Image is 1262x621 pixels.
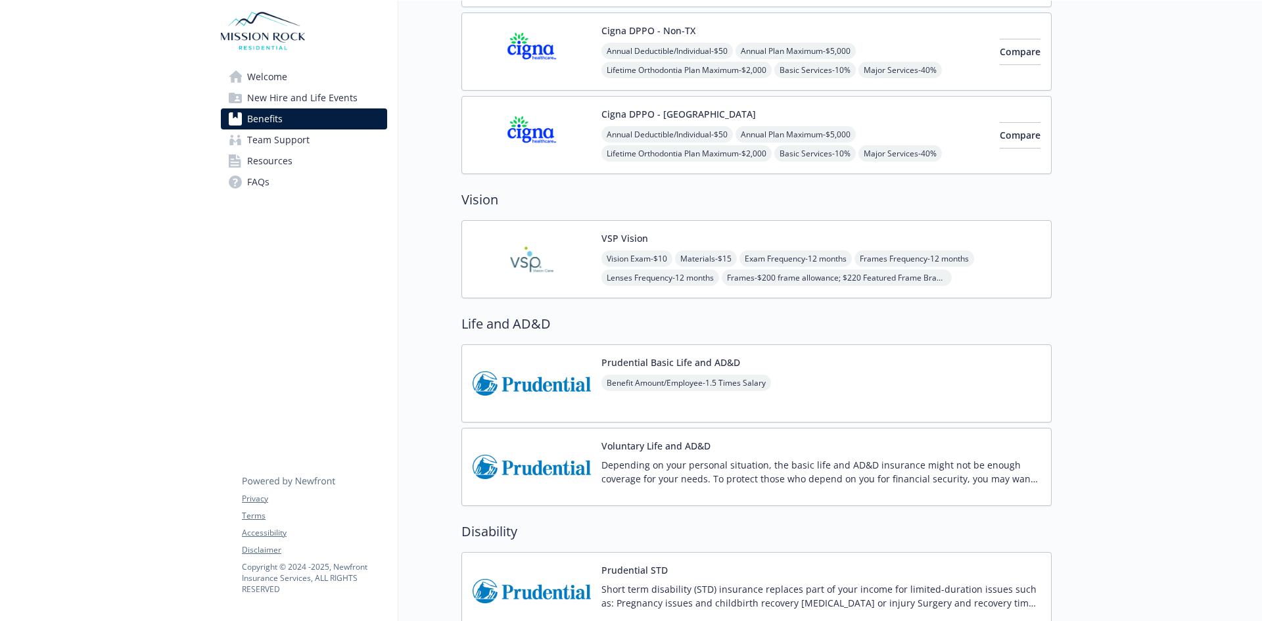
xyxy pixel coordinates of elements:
span: Materials - $15 [675,250,737,267]
h2: Life and AD&D [461,314,1052,334]
a: New Hire and Life Events [221,87,387,108]
a: Team Support [221,129,387,150]
img: CIGNA carrier logo [473,107,591,163]
span: Lenses Frequency - 12 months [601,269,719,286]
h2: Vision [461,190,1052,210]
a: Welcome [221,66,387,87]
a: FAQs [221,172,387,193]
a: Privacy [242,493,386,505]
a: Benefits [221,108,387,129]
img: CIGNA carrier logo [473,24,591,80]
button: Voluntary Life and AD&D [601,439,711,453]
button: Compare [1000,122,1040,149]
h2: Disability [461,522,1052,541]
a: Accessibility [242,527,386,539]
span: Frames - $200 frame allowance; $220 Featured Frame Brands allowance; 20% savings on the amount ov... [722,269,952,286]
button: Cigna DPPO - [GEOGRAPHIC_DATA] [601,107,756,121]
span: New Hire and Life Events [247,87,358,108]
span: Exam Frequency - 12 months [739,250,852,267]
span: Annual Deductible/Individual - $50 [601,126,733,143]
span: Basic Services - 10% [774,62,856,78]
button: Cigna DPPO - Non-TX [601,24,695,37]
button: VSP Vision [601,231,648,245]
span: FAQs [247,172,269,193]
button: Prudential STD [601,563,668,577]
p: Depending on your personal situation, the basic life and AD&D insurance might not be enough cover... [601,458,1040,486]
span: Annual Plan Maximum - $5,000 [736,126,856,143]
img: Prudential Insurance Co of America carrier logo [473,356,591,411]
p: Short term disability (STD) insurance replaces part of your income for limited-duration issues su... [601,582,1040,610]
p: Copyright © 2024 - 2025 , Newfront Insurance Services, ALL RIGHTS RESERVED [242,561,386,595]
span: Resources [247,150,292,172]
span: Benefits [247,108,283,129]
a: Terms [242,510,386,522]
span: Team Support [247,129,310,150]
span: Annual Plan Maximum - $5,000 [736,43,856,59]
span: Vision Exam - $10 [601,250,672,267]
img: Prudential Insurance Co of America carrier logo [473,439,591,495]
span: Lifetime Orthodontia Plan Maximum - $2,000 [601,145,772,162]
span: Welcome [247,66,287,87]
span: Frames Frequency - 12 months [854,250,974,267]
span: Annual Deductible/Individual - $50 [601,43,733,59]
button: Prudential Basic Life and AD&D [601,356,740,369]
span: Lifetime Orthodontia Plan Maximum - $2,000 [601,62,772,78]
span: Major Services - 40% [858,62,942,78]
img: Prudential Insurance Co of America carrier logo [473,563,591,619]
span: Compare [1000,45,1040,58]
a: Disclaimer [242,544,386,556]
span: Basic Services - 10% [774,145,856,162]
span: Compare [1000,129,1040,141]
a: Resources [221,150,387,172]
span: Major Services - 40% [858,145,942,162]
button: Compare [1000,39,1040,65]
img: Vision Service Plan carrier logo [473,231,591,287]
span: Benefit Amount/Employee - 1.5 Times Salary [601,375,771,391]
